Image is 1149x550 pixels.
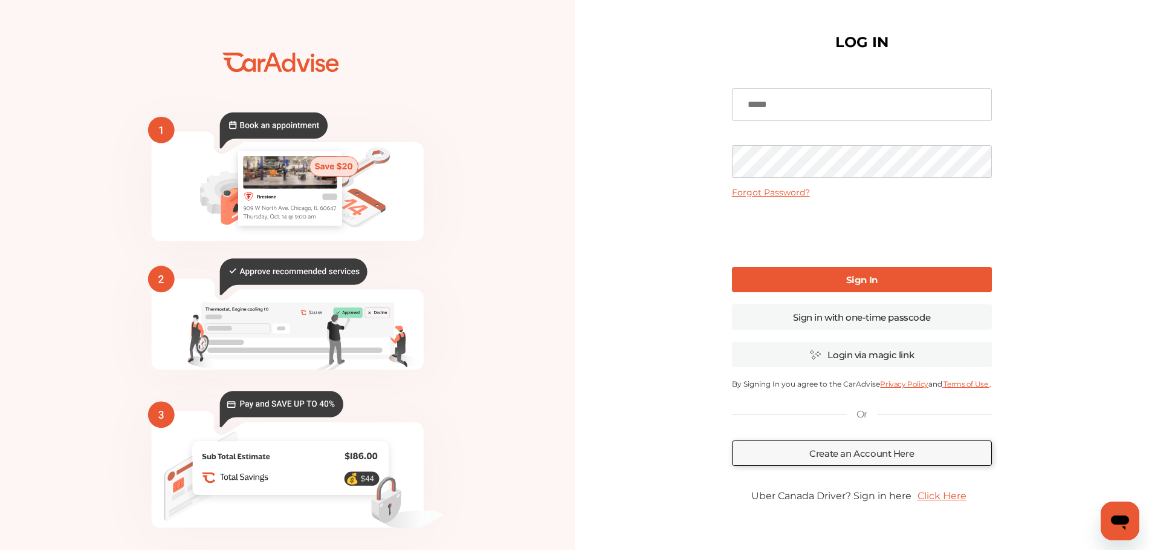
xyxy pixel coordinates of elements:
[751,490,911,502] span: Uber Canada Driver? Sign in here
[732,187,810,198] a: Forgot Password?
[880,379,928,388] a: Privacy Policy
[835,36,888,48] h1: LOG IN
[732,267,992,292] a: Sign In
[346,473,359,485] text: 💰
[846,274,878,286] b: Sign In
[942,379,989,388] a: Terms of Use
[856,408,867,421] p: Or
[732,342,992,367] a: Login via magic link
[732,304,992,330] a: Sign in with one-time passcode
[732,379,992,388] p: By Signing In you agree to the CarAdvise and .
[809,349,821,361] img: magic_icon.32c66aac.svg
[732,440,992,466] a: Create an Account Here
[911,484,973,508] a: Click Here
[770,208,954,255] iframe: reCAPTCHA
[1101,502,1139,540] iframe: Button to launch messaging window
